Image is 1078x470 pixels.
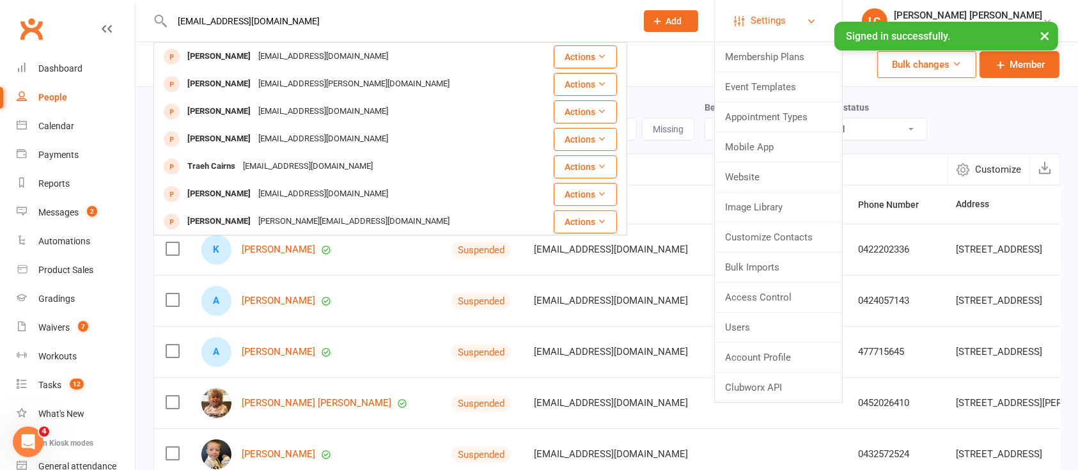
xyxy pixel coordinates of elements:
div: Payments [38,150,79,160]
a: Bulk Imports [715,253,842,282]
div: LC [862,8,887,34]
a: Image Library [715,192,842,222]
button: Customize [948,154,1029,185]
div: Messages [38,207,79,217]
a: Event Templates [715,72,842,102]
iframe: Intercom live chat [13,427,43,457]
span: Customize [975,162,1021,177]
div: 477715645 [858,347,933,357]
a: People [17,83,135,112]
div: [PERSON_NAME] [184,212,254,231]
div: Reports [38,178,70,189]
div: Suspended [451,344,511,361]
div: 0424057143 [858,295,933,306]
div: [PERSON_NAME] [184,185,254,203]
a: [PERSON_NAME] [242,244,315,255]
div: 0452026410 [858,398,933,409]
div: Tasks [38,380,61,390]
a: Reports [17,169,135,198]
a: [PERSON_NAME] [242,295,315,306]
div: [PERSON_NAME] [184,130,254,148]
div: 0432572524 [858,449,933,460]
a: Users [715,313,842,342]
div: [PERSON_NAME] [PERSON_NAME] [894,10,1042,21]
a: Automations [17,227,135,256]
span: 2 [87,206,97,217]
a: Member [980,51,1059,78]
button: Phone Number [858,197,933,212]
div: Gradings [38,294,75,304]
button: Actions [554,183,617,206]
button: Add [644,10,698,32]
span: Settings [751,6,786,35]
button: Actions [554,210,617,233]
a: Customize Contacts [715,223,842,252]
div: Suspended [451,446,511,463]
a: Appointment Types [715,102,842,132]
button: × [1033,22,1056,49]
div: Waivers [38,322,70,333]
div: Automations [38,236,90,246]
div: People [38,92,67,102]
div: Calendar [38,121,74,131]
span: Phone Number [858,200,933,210]
div: Dashboard [38,63,82,74]
span: [EMAIL_ADDRESS][DOMAIN_NAME] [534,391,688,415]
div: Suspended [451,395,511,412]
span: 7 [78,321,88,332]
div: Aaron [201,286,231,316]
input: Search... [168,12,627,30]
div: Kai [201,235,231,265]
div: [PERSON_NAME] [184,75,254,93]
span: [EMAIL_ADDRESS][DOMAIN_NAME] [534,237,688,262]
span: Signed in successfully. [846,30,950,42]
a: Tasks 12 [17,371,135,400]
div: [EMAIL_ADDRESS][PERSON_NAME][DOMAIN_NAME] [254,75,453,93]
a: Gradings [17,285,135,313]
button: Actions [554,100,617,123]
a: Dashboard [17,54,135,83]
a: [PERSON_NAME] [242,347,315,357]
a: Clubworx API [715,373,842,402]
span: Add [666,16,682,26]
div: [PERSON_NAME][EMAIL_ADDRESS][DOMAIN_NAME] [254,212,453,231]
span: 4 [39,427,49,437]
div: [EMAIL_ADDRESS][DOMAIN_NAME] [254,102,392,121]
a: Access Control [715,283,842,312]
div: [PERSON_NAME] [184,47,254,66]
div: [EMAIL_ADDRESS][DOMAIN_NAME] [239,157,377,176]
img: Rhydian [201,388,231,418]
button: Actions [554,45,617,68]
span: [EMAIL_ADDRESS][DOMAIN_NAME] [534,288,688,313]
div: Workouts [38,351,77,361]
div: Suspended [451,242,511,258]
a: [PERSON_NAME] [PERSON_NAME] [242,398,391,409]
label: Behind on payments? [705,102,792,113]
a: Waivers 7 [17,313,135,342]
span: [EMAIL_ADDRESS][DOMAIN_NAME] [534,442,688,466]
div: Legacy BJJ [GEOGRAPHIC_DATA] [894,21,1042,33]
a: Mobile App [715,132,842,162]
div: [EMAIL_ADDRESS][DOMAIN_NAME] [254,185,392,203]
span: Member [1010,57,1045,72]
a: [PERSON_NAME] [242,449,315,460]
div: Suspended [451,293,511,309]
a: What's New [17,400,135,428]
a: Membership Plans [715,42,842,72]
button: Missing [642,118,694,141]
button: Actions [554,73,617,96]
a: Workouts [17,342,135,371]
button: Actions [554,155,617,178]
img: Eli [201,439,231,469]
div: Traeh Cairns [184,157,239,176]
button: Actions [554,128,617,151]
a: Clubworx [15,13,47,45]
div: [EMAIL_ADDRESS][DOMAIN_NAME] [254,47,392,66]
div: Product Sales [38,265,93,275]
label: Trial status [822,102,869,113]
button: Bulk changes [877,51,976,78]
div: 0422202336 [858,244,933,255]
span: 12 [70,379,84,389]
a: Messages 2 [17,198,135,227]
a: Calendar [17,112,135,141]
